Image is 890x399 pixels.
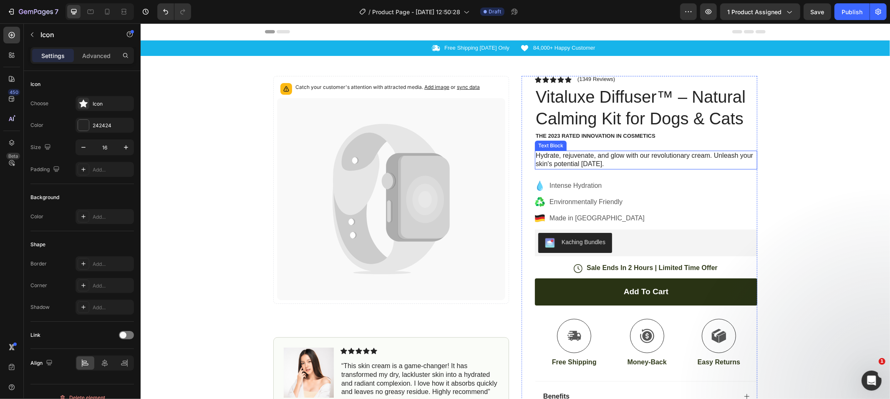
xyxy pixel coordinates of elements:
[93,260,132,268] div: Add...
[842,8,862,16] div: Publish
[557,335,600,343] p: Easy Returns
[30,100,48,107] div: Choose
[395,128,616,146] p: Hydrate, rejuvenate, and glow with our revolutionary cream. Unleash your skin's potential [DATE].
[437,53,474,59] p: (1349 Reviews)
[30,241,45,248] div: Shape
[394,62,617,107] h1: Vitaluxe Diffuser™ – Natural Calming Kit for Dogs & Cats
[398,210,471,230] button: Kaching Bundles
[862,371,882,391] iframe: Intercom live chat
[404,215,414,225] img: KachingBundles.png
[372,8,460,16] span: Product Page - [DATE] 12:50:28
[483,263,528,274] div: Add to cart
[30,358,54,369] div: Align
[489,8,501,15] span: Draft
[411,335,456,343] p: Free Shipping
[394,255,617,282] button: Add to cart
[727,8,782,16] span: 1 product assigned
[395,109,616,116] p: The 2023 Rated Innovation in Cosmetics
[93,100,132,108] div: Icon
[40,30,111,40] p: Icon
[82,51,111,60] p: Advanced
[41,51,65,60] p: Settings
[30,164,61,175] div: Padding
[143,324,193,374] img: gempages_572715313389372640-6746516d-e5dd-4a80-a702-e6f2d1cf77d2.png
[30,260,47,268] div: Border
[157,3,191,20] div: Undo/Redo
[487,335,526,343] p: Money-Back
[30,303,50,311] div: Shadow
[409,190,504,200] p: Made in [GEOGRAPHIC_DATA]
[409,174,504,184] p: Environmentally Friendly
[93,213,132,221] div: Add...
[8,89,20,96] div: 450
[30,121,43,129] div: Color
[284,61,309,67] span: Add image
[811,8,824,15] span: Save
[3,3,62,20] button: 7
[409,157,504,167] p: Intense Hydration
[30,142,53,153] div: Size
[879,358,885,365] span: 1
[93,304,132,311] div: Add...
[30,81,40,88] div: Icon
[396,119,424,126] div: Text Block
[368,8,371,16] span: /
[446,240,577,249] p: Sale Ends In 2 Hours | Limited Time Offer
[30,331,40,339] div: Link
[201,338,357,373] p: “This skin cream is a game-changer! It has transformed my dry, lackluster skin into a hydrated an...
[720,3,800,20] button: 1 product assigned
[804,3,831,20] button: Save
[155,60,339,68] p: Catch your customer's attention with attracted media.
[93,282,132,290] div: Add...
[30,194,59,201] div: Background
[403,369,429,378] p: Benefits
[55,7,58,17] p: 7
[30,213,43,220] div: Color
[93,122,132,129] div: 242424
[316,61,339,67] span: sync data
[421,215,465,223] div: Kaching Bundles
[6,153,20,159] div: Beta
[835,3,870,20] button: Publish
[30,282,47,289] div: Corner
[309,61,339,67] span: or
[93,166,132,174] div: Add...
[141,23,890,399] iframe: Design area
